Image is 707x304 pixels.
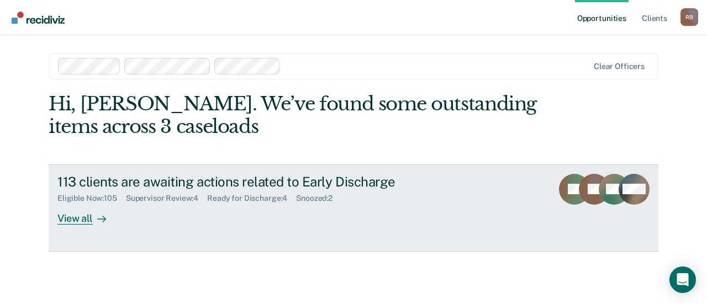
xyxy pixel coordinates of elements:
[680,8,698,26] button: Profile dropdown button
[126,194,207,203] div: Supervisor Review : 4
[207,194,296,203] div: Ready for Discharge : 4
[57,203,119,225] div: View all
[49,164,658,252] a: 113 clients are awaiting actions related to Early DischargeEligible Now:105Supervisor Review:4Rea...
[49,93,536,138] div: Hi, [PERSON_NAME]. We’ve found some outstanding items across 3 caseloads
[57,174,445,190] div: 113 clients are awaiting actions related to Early Discharge
[680,8,698,26] div: R B
[296,194,341,203] div: Snoozed : 2
[57,194,126,203] div: Eligible Now : 105
[12,12,65,24] img: Recidiviz
[594,62,645,71] div: Clear officers
[669,266,696,293] div: Open Intercom Messenger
